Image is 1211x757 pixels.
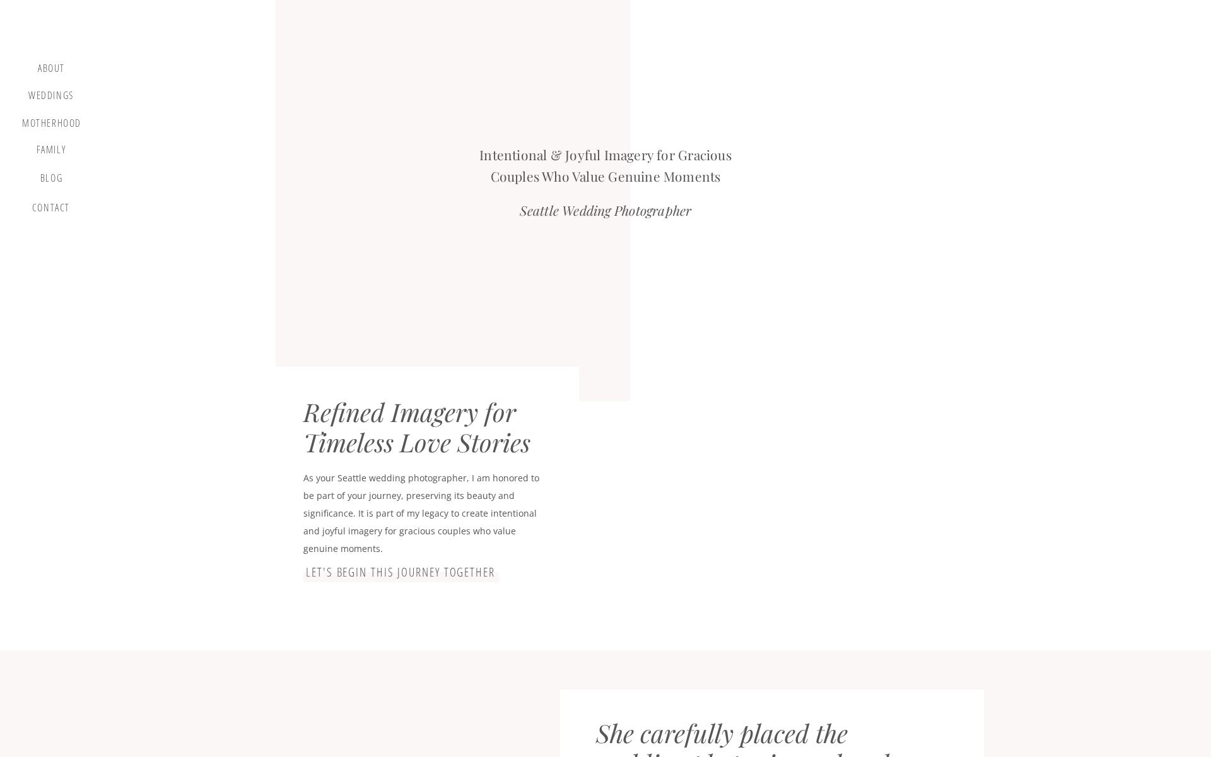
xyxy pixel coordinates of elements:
[30,202,73,219] a: contact
[303,565,498,580] a: let's begin this journey together
[27,90,75,105] a: Weddings
[303,469,550,544] p: As your Seattle wedding photographer, I am honored to be part of your journey, preserving its bea...
[303,397,557,457] div: Refined Imagery for Timeless Love Stories
[520,201,692,219] i: Seattle Wedding Photographer
[27,144,75,160] a: Family
[465,144,746,181] h2: Intentional & Joyful Imagery for Gracious Couples Who Value Genuine Moments
[33,62,70,78] a: about
[22,117,81,131] a: motherhood
[33,172,70,190] a: blog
